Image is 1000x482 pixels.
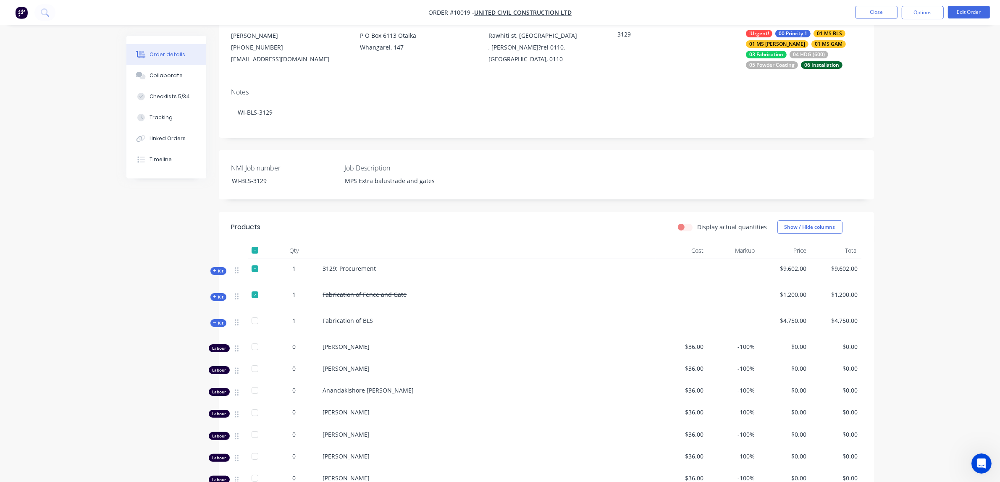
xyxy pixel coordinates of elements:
[126,107,206,128] button: Tracking
[488,42,604,65] div: , [PERSON_NAME]?rei 0110, [GEOGRAPHIC_DATA], 0110
[209,366,230,374] div: Labour
[126,65,206,86] button: Collaborate
[209,432,230,440] div: Labour
[293,342,296,351] span: 0
[209,454,230,462] div: Labour
[150,72,183,79] div: Collaborate
[209,388,230,396] div: Labour
[293,386,296,395] span: 0
[710,364,755,373] span: -100%
[474,9,572,17] span: United Civil Construction Ltd
[813,408,858,417] span: $0.00
[488,30,604,42] div: Rawhiti st, [GEOGRAPHIC_DATA]
[126,86,206,107] button: Checklists 5/34
[971,453,992,474] iframe: Intercom live chat
[293,452,296,461] span: 0
[488,30,604,65] div: Rawhiti st, [GEOGRAPHIC_DATA], [PERSON_NAME]?rei 0110, [GEOGRAPHIC_DATA], 0110
[759,242,810,259] div: Price
[231,53,346,65] div: [EMAIL_ADDRESS][DOMAIN_NAME]
[126,44,206,65] button: Order details
[231,18,346,26] div: Contact
[231,163,336,173] label: NMI Job number
[698,223,767,231] label: Display actual quantities
[659,386,704,395] span: $36.00
[746,30,772,37] div: !Urgent!
[790,51,828,58] div: 04 HDG (600)
[948,6,990,18] button: Edit Order
[210,293,226,301] div: Kit
[813,316,858,325] span: $4,750.00
[293,430,296,439] span: 0
[323,291,407,299] span: Fabrication of Fence and Gate
[777,220,843,234] button: Show / Hide columns
[213,320,224,326] span: Kit
[150,156,172,163] div: Timeline
[323,474,370,482] span: [PERSON_NAME]
[213,294,224,300] span: Kit
[293,290,296,299] span: 1
[707,242,759,259] div: Markup
[323,265,376,272] span: 3129: Procurement
[323,408,370,416] span: [PERSON_NAME]
[360,30,475,57] div: P O Box 6113 OtaikaWhangarei, 147
[293,316,296,325] span: 1
[710,342,755,351] span: -100%
[150,93,190,100] div: Checklists 5/34
[231,30,346,42] div: [PERSON_NAME]
[231,222,261,232] div: Products
[762,290,807,299] span: $1,200.00
[762,364,807,373] span: $0.00
[762,386,807,395] span: $0.00
[126,128,206,149] button: Linked Orders
[775,30,811,37] div: 00 Priority 1
[746,40,808,48] div: 01 MS [PERSON_NAME]
[811,40,846,48] div: 01 MS GAM
[813,430,858,439] span: $0.00
[813,264,858,273] span: $9,602.00
[813,364,858,373] span: $0.00
[710,430,755,439] span: -100%
[231,42,346,53] div: [PHONE_NUMBER]
[762,452,807,461] span: $0.00
[856,6,898,18] button: Close
[659,452,704,461] span: $36.00
[813,290,858,299] span: $1,200.00
[269,242,320,259] div: Qty
[762,342,807,351] span: $0.00
[617,30,722,42] div: 3129
[814,30,845,37] div: 01 MS BLS
[360,42,475,53] div: Whangarei, 147
[323,317,373,325] span: Fabrication of BLS
[150,135,186,142] div: Linked Orders
[323,386,414,394] span: Anandakishore [PERSON_NAME]
[813,452,858,461] span: $0.00
[210,267,226,275] div: Kit
[762,430,807,439] span: $0.00
[710,386,755,395] span: -100%
[710,408,755,417] span: -100%
[746,18,861,26] div: Labels
[710,452,755,461] span: -100%
[762,408,807,417] span: $0.00
[813,342,858,351] span: $0.00
[801,61,843,69] div: 06 Installation
[150,51,185,58] div: Order details
[902,6,944,19] button: Options
[617,18,732,26] div: PO
[323,452,370,460] span: [PERSON_NAME]
[746,51,787,58] div: 03 Fabrication
[209,344,230,352] div: Labour
[810,242,861,259] div: Total
[213,268,224,274] span: Kit
[231,88,861,96] div: Notes
[210,319,226,327] div: Kit
[323,364,370,372] span: [PERSON_NAME]
[360,30,475,42] div: P O Box 6113 Otaika
[659,408,704,417] span: $36.00
[225,175,330,187] div: WI-BLS-3129
[360,18,475,26] div: Bill to
[488,18,604,26] div: Install at
[762,316,807,325] span: $4,750.00
[659,430,704,439] span: $36.00
[813,386,858,395] span: $0.00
